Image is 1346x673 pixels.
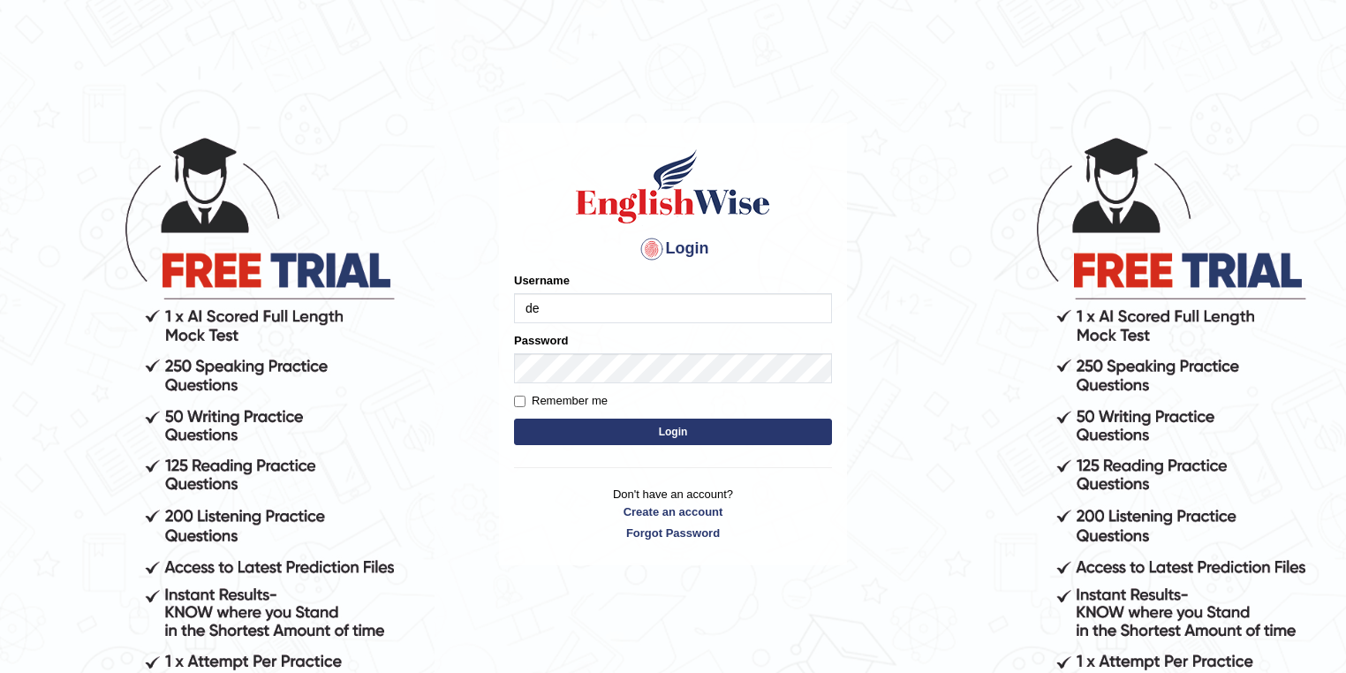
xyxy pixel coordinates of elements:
[572,147,774,226] img: Logo of English Wise sign in for intelligent practice with AI
[514,486,832,541] p: Don't have an account?
[514,525,832,541] a: Forgot Password
[514,396,526,407] input: Remember me
[514,272,570,289] label: Username
[514,332,568,349] label: Password
[514,392,608,410] label: Remember me
[514,419,832,445] button: Login
[514,503,832,520] a: Create an account
[514,235,832,263] h4: Login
